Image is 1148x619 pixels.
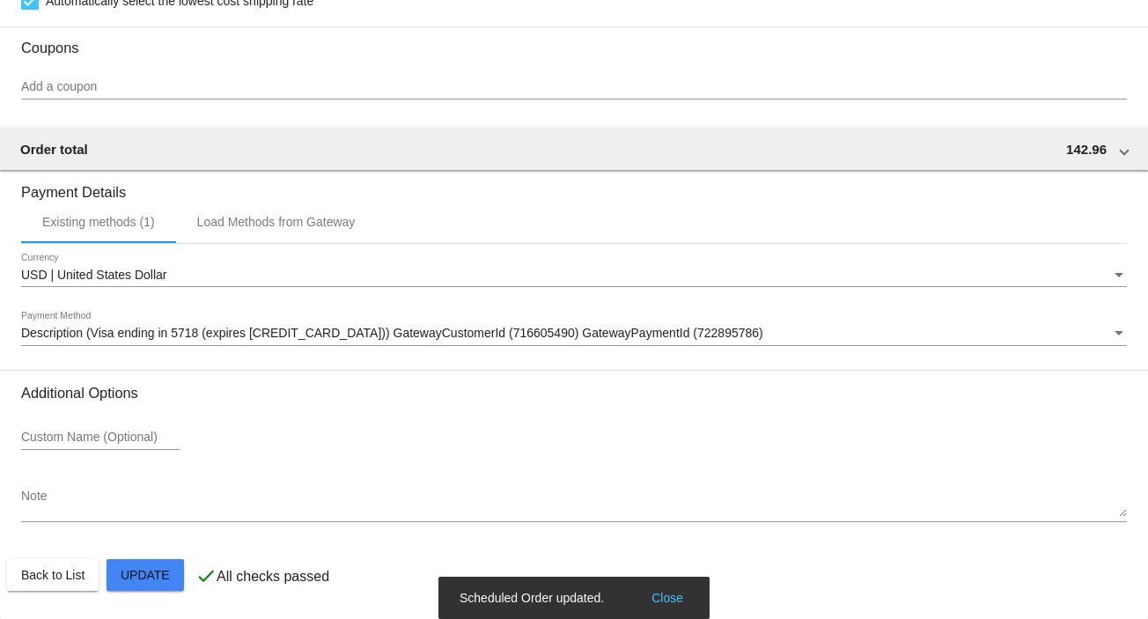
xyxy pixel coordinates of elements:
[646,589,688,607] button: Close
[195,565,217,586] mat-icon: check
[217,569,329,585] p: All checks passed
[42,215,155,229] div: Existing methods (1)
[107,559,184,591] button: Update
[121,568,170,582] span: Update
[460,589,688,607] simple-snack-bar: Scheduled Order updated.
[21,327,1127,341] mat-select: Payment Method
[20,142,88,157] span: Order total
[21,431,180,445] input: Custom Name (Optional)
[21,326,763,340] span: Description (Visa ending in 5718 (expires [CREDIT_CARD_DATA])) GatewayCustomerId (716605490) Gate...
[21,26,1127,56] h3: Coupons
[197,215,356,229] div: Load Methods from Gateway
[1066,142,1107,157] span: 142.96
[21,568,85,582] span: Back to List
[21,269,1127,283] mat-select: Currency
[21,171,1127,201] h3: Payment Details
[7,559,99,591] button: Back to List
[21,268,166,282] span: USD | United States Dollar
[21,80,1127,94] input: Add a coupon
[21,385,1127,402] h3: Additional Options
